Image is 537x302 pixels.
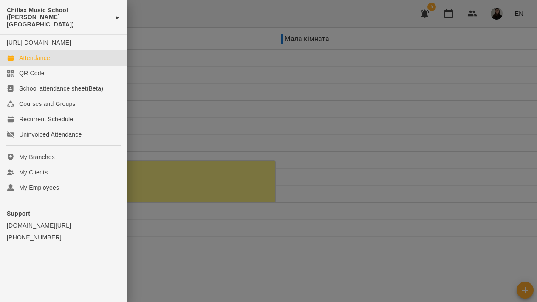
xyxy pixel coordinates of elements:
[19,115,73,123] div: Recurrent Schedule
[19,153,55,161] div: My Branches
[19,183,59,192] div: My Employees
[19,100,76,108] div: Courses and Groups
[19,84,103,93] div: School attendance sheet(Beta)
[19,54,50,62] div: Attendance
[7,39,71,46] a: [URL][DOMAIN_NAME]
[7,7,111,28] span: Chillax Music School ([PERSON_NAME][GEOGRAPHIC_DATA])
[7,209,120,218] p: Support
[19,69,45,77] div: QR Code
[116,14,120,21] span: ►
[7,233,120,242] a: [PHONE_NUMBER]
[7,221,120,230] a: [DOMAIN_NAME][URL]
[19,168,48,177] div: My Clients
[19,130,82,139] div: Uninvoiced Attendance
